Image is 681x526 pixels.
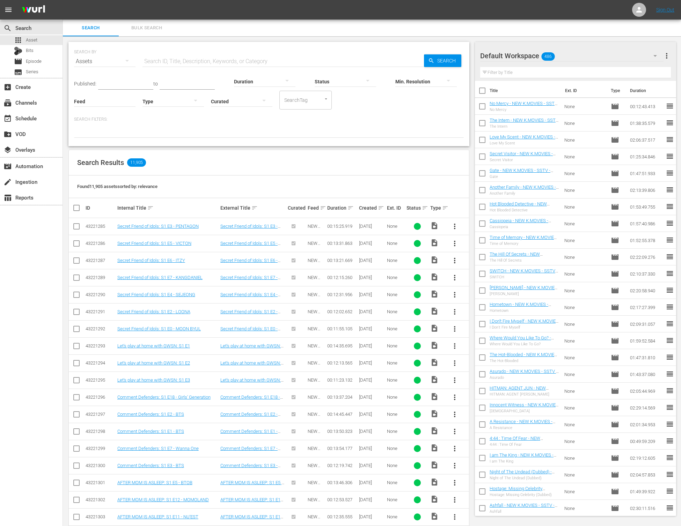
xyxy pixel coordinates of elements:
[323,96,329,102] button: Open
[308,204,325,212] div: Feed
[490,107,559,112] div: No Mercy
[220,480,284,490] a: AFTER MOM IS ASLEEP: S1 E5 - BTOB
[117,360,190,366] a: Let's play at home with GWSN: S1 E2
[327,377,357,383] div: 00:11:23.132
[17,2,50,18] img: ans4CAIJ8jUAAAAAAAAAAAAAAAAAAAAAAAAgQb4GAAAAAAAAAAAAAAAAAAAAAAAAJMjXAAAAAAAAAAAAAAAAAAAAAAAAgAT5G...
[117,204,218,212] div: Internal Title
[490,325,559,330] div: I Don’t Fire Myself
[611,303,619,311] span: Episode
[434,54,461,67] span: Search
[490,486,557,502] a: Hostage: Missing Celebrity (Dubbed) - NEW K.MOVIES - SSTV - 202504
[490,101,557,111] a: No Mercy - NEW K.MOVIES - SSTV - 202509
[446,389,463,406] button: more_vert
[611,270,619,278] span: Episode
[627,165,666,182] td: 01:47:51.933
[446,235,463,252] button: more_vert
[480,46,664,66] div: Default Workspace
[14,47,22,55] div: Bits
[327,275,357,280] div: 00:12:15.260
[327,241,357,246] div: 00:13:31.863
[666,135,674,144] span: reorder
[490,436,543,446] a: 4:44 : Time Of Fear - NEW K.MOVIES - SSTV - 202505
[451,222,459,231] span: more_vert
[3,83,12,91] span: Create
[117,497,209,502] a: AFTER MOM IS ASLEEP: S1 E12 - MOMOLAND
[627,265,666,282] td: 02:10:37.330
[117,446,199,451] a: Comment Defenders: S1 E7 - Wanna One
[446,252,463,269] button: more_vert
[490,168,553,178] a: Gate - NEW K.MOVIES - SSTV - 202508
[3,178,12,186] span: Ingestion
[627,98,666,115] td: 00:12:43.413
[490,359,559,363] div: The Hot-Blooded
[490,369,559,379] a: Asurado - NEW K.MOVIES - SSTV - 202506
[611,286,619,295] span: Episode
[308,258,325,300] span: NEW [DOMAIN_NAME]_Samsung TV Plus_Sep_2020_F01
[74,117,464,122] p: Search Filters:
[430,221,439,230] span: Video
[541,49,555,64] span: 486
[562,332,608,349] td: None
[490,352,557,362] a: The Hot-Blooded - NEW K.MOVIES - SSTV - 202506
[490,275,559,279] div: SWITCH
[490,335,554,346] a: Where Would You Like To Go? - NEW K.MOVIES - SSTV - 202506
[666,186,674,194] span: reorder
[490,419,555,429] a: A Resistance - NEW K.MOVIES - SSTV - 202505
[490,452,556,463] a: I am The King - NEW K.MOVIES - SSTV - 202504
[446,423,463,440] button: more_vert
[86,275,115,280] div: 43221289
[220,360,284,371] a: Let's play at home with GWSN: S1 E2
[430,324,439,332] span: Video
[220,241,280,251] a: Secret Friend of Idols: S1 E5 - VICTON
[320,205,326,211] span: sort
[327,204,357,212] div: Duration
[424,54,461,67] button: Search
[666,202,674,211] span: reorder
[451,496,459,504] span: more_vert
[490,124,559,129] div: The Intern
[490,503,557,513] a: Ashfall - NEW K.MOVIES - SSTV - 202504
[387,292,405,297] div: None
[666,152,674,160] span: reorder
[77,184,158,189] span: Found 11,905 assets sorted by: relevance
[626,81,668,100] th: Duration
[562,265,608,282] td: None
[4,6,13,14] span: menu
[490,268,558,279] a: SWITCH - NEW K.MOVIES - SSTV - 202507
[607,81,626,100] th: Type
[387,275,405,280] div: None
[347,205,354,211] span: sort
[86,309,115,314] div: 43221291
[666,219,674,227] span: reorder
[490,158,559,162] div: Secret Visitor
[359,377,385,383] div: [DATE]
[220,429,280,439] a: Comment Defenders: S1 E1 - BTS
[430,256,439,264] span: Video
[446,509,463,525] button: more_vert
[490,241,559,246] div: Time of Memory
[561,81,607,100] th: Ext. ID
[86,326,115,331] div: 43221292
[490,251,543,262] a: The Hill Of Secrets - NEW K.MOVIES - SSTV - 202507
[490,174,559,179] div: Gate
[611,320,619,328] span: Episode
[26,37,37,44] span: Asset
[662,47,671,64] button: more_vert
[308,377,325,419] span: NEW [DOMAIN_NAME]_Samsung TV Plus_Sep_2020_F01
[117,275,203,280] a: Secret Friend of Idols: S1 E7 - KANGDANIEL
[490,141,559,145] div: Love My Scent
[611,370,619,378] span: Episode
[430,307,439,315] span: Video
[562,299,608,316] td: None
[451,291,459,299] span: more_vert
[117,241,191,246] a: Secret Friend of Idols: S1 E5 - VICTON
[387,360,405,366] div: None
[627,198,666,215] td: 01:53:49.755
[26,68,38,75] span: Series
[562,131,608,148] td: None
[490,318,558,329] a: I Don’t Fire Myself - NEW K.MOVIES - SSTV - 202506
[359,258,385,263] div: [DATE]
[666,370,674,378] span: reorder
[562,148,608,165] td: None
[251,205,258,211] span: sort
